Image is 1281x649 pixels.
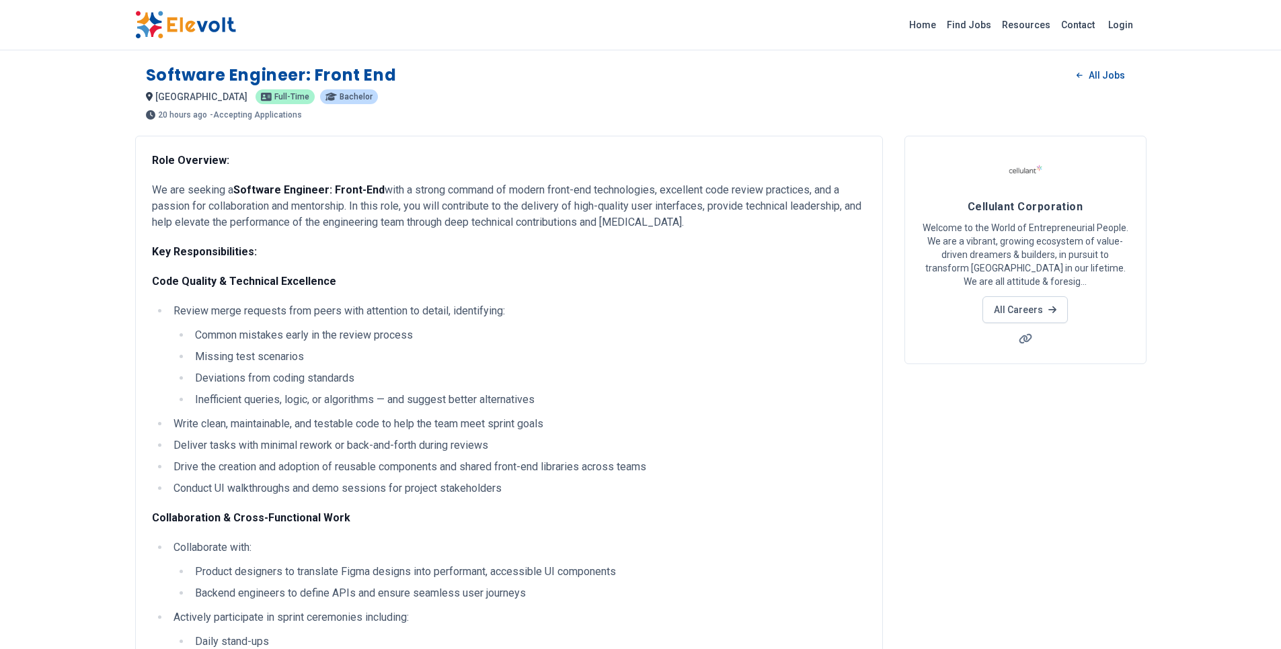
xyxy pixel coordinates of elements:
span: Full-time [274,93,309,101]
li: Backend engineers to define APIs and ensure seamless user journeys [191,585,866,601]
li: Review merge requests from peers with attention to detail, identifying: [169,303,866,408]
strong: Code Quality & Technical Excellence [152,275,336,288]
li: Conduct UI walkthroughs and demo sessions for project stakeholders [169,480,866,496]
span: Bachelor [340,93,373,101]
li: Deliver tasks with minimal rework or back-and-forth during reviews [169,437,866,453]
li: Collaborate with: [169,539,866,601]
strong: Role Overview: [152,154,229,167]
a: Contact [1056,14,1100,36]
a: Find Jobs [941,14,997,36]
span: 20 hours ago [158,111,207,119]
p: We are seeking a with a strong command of modern front-end technologies, excellent code review pr... [152,182,866,230]
p: Welcome to the World of Entrepreneurial People. We are a vibrant, growing ecosystem of value-driv... [921,221,1130,288]
li: Inefficient queries, logic, or algorithms — and suggest better alternatives [191,392,866,408]
strong: Key Responsibilities: [152,245,257,258]
img: Elevolt [135,11,236,39]
p: - Accepting Applications [210,111,302,119]
span: Cellulant Corporation [968,200,1083,213]
a: All Careers [982,296,1068,323]
span: [GEOGRAPHIC_DATA] [155,91,247,102]
strong: Collaboration & Cross-Functional Work [152,511,350,524]
img: Cellulant Corporation [1009,153,1042,186]
strong: Software Engineer: Front-End [233,183,385,196]
a: All Jobs [1066,65,1135,85]
li: Common mistakes early in the review process [191,327,866,343]
a: Resources [997,14,1056,36]
li: Missing test scenarios [191,349,866,365]
a: Home [904,14,941,36]
li: Drive the creation and adoption of reusable components and shared front-end libraries across teams [169,459,866,475]
a: Login [1100,11,1141,38]
li: Deviations from coding standards [191,370,866,386]
h1: Software Engineer: Front End [146,64,397,86]
li: Product designers to translate Figma designs into performant, accessible UI components [191,564,866,580]
li: Write clean, maintainable, and testable code to help the team meet sprint goals [169,416,866,432]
